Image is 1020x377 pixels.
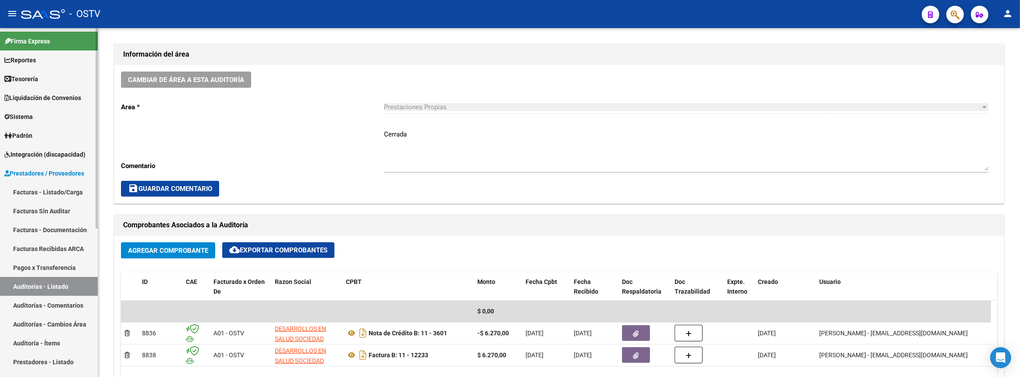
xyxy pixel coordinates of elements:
[128,247,208,255] span: Agregar Comprobante
[4,93,81,103] span: Liquidación de Convenios
[69,4,100,24] span: - OSTV
[139,273,182,302] datatable-header-cell: ID
[346,278,362,285] span: CPBT
[213,330,244,337] span: A01 - OSTV
[186,278,197,285] span: CAE
[675,278,710,295] span: Doc Trazabilidad
[724,273,754,302] datatable-header-cell: Expte. Interno
[4,131,32,140] span: Padrón
[4,55,36,65] span: Reportes
[4,36,50,46] span: Firma Express
[522,273,570,302] datatable-header-cell: Fecha Cpbt
[1002,8,1013,19] mat-icon: person
[477,308,494,315] span: $ 0,00
[618,273,671,302] datatable-header-cell: Doc Respaldatoria
[574,330,592,337] span: [DATE]
[819,352,968,359] span: [PERSON_NAME] - [EMAIL_ADDRESS][DOMAIN_NAME]
[526,330,544,337] span: [DATE]
[477,278,495,285] span: Monto
[222,242,334,258] button: Exportar Comprobantes
[210,273,271,302] datatable-header-cell: Facturado x Orden De
[357,326,369,340] i: Descargar documento
[754,273,816,302] datatable-header-cell: Creado
[819,330,968,337] span: [PERSON_NAME] - [EMAIL_ADDRESS][DOMAIN_NAME]
[229,244,240,255] mat-icon: cloud_download
[123,218,995,232] h1: Comprobantes Asociados a la Auditoría
[121,242,215,259] button: Agregar Comprobante
[369,330,447,337] strong: Nota de Crédito B: 11 - 3601
[4,169,84,178] span: Prestadores / Proveedores
[142,352,156,359] span: 8838
[121,102,384,112] p: Area *
[758,330,776,337] span: [DATE]
[758,352,776,359] span: [DATE]
[342,273,474,302] datatable-header-cell: CPBT
[121,72,251,88] button: Cambiar de área a esta auditoría
[121,161,384,171] p: Comentario
[142,330,156,337] span: 8836
[123,47,995,61] h1: Información del área
[384,103,447,111] span: Prestaciones Propias
[574,278,598,295] span: Fecha Recibido
[990,347,1011,368] div: Open Intercom Messenger
[128,185,212,193] span: Guardar Comentario
[727,278,747,295] span: Expte. Interno
[477,352,506,359] strong: $ 6.270,00
[526,278,557,285] span: Fecha Cpbt
[142,278,148,285] span: ID
[4,112,33,122] span: Sistema
[369,352,428,359] strong: Factura B: 11 - 12233
[128,76,244,84] span: Cambiar de área a esta auditoría
[4,74,38,84] span: Tesorería
[275,278,311,285] span: Razon Social
[758,278,778,285] span: Creado
[7,8,18,19] mat-icon: menu
[357,348,369,362] i: Descargar documento
[622,278,661,295] span: Doc Respaldatoria
[121,181,219,197] button: Guardar Comentario
[526,352,544,359] span: [DATE]
[182,273,210,302] datatable-header-cell: CAE
[271,273,342,302] datatable-header-cell: Razon Social
[229,246,327,254] span: Exportar Comprobantes
[275,325,326,352] span: DESARROLLOS EN SALUD SOCIEDAD ANONIMA
[477,330,509,337] strong: -$ 6.270,00
[213,278,265,295] span: Facturado x Orden De
[213,352,244,359] span: A01 - OSTV
[570,273,618,302] datatable-header-cell: Fecha Recibido
[4,150,85,159] span: Integración (discapacidad)
[816,273,991,302] datatable-header-cell: Usuario
[474,273,522,302] datatable-header-cell: Monto
[574,352,592,359] span: [DATE]
[819,278,841,285] span: Usuario
[128,183,139,194] mat-icon: save
[671,273,724,302] datatable-header-cell: Doc Trazabilidad
[275,347,326,374] span: DESARROLLOS EN SALUD SOCIEDAD ANONIMA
